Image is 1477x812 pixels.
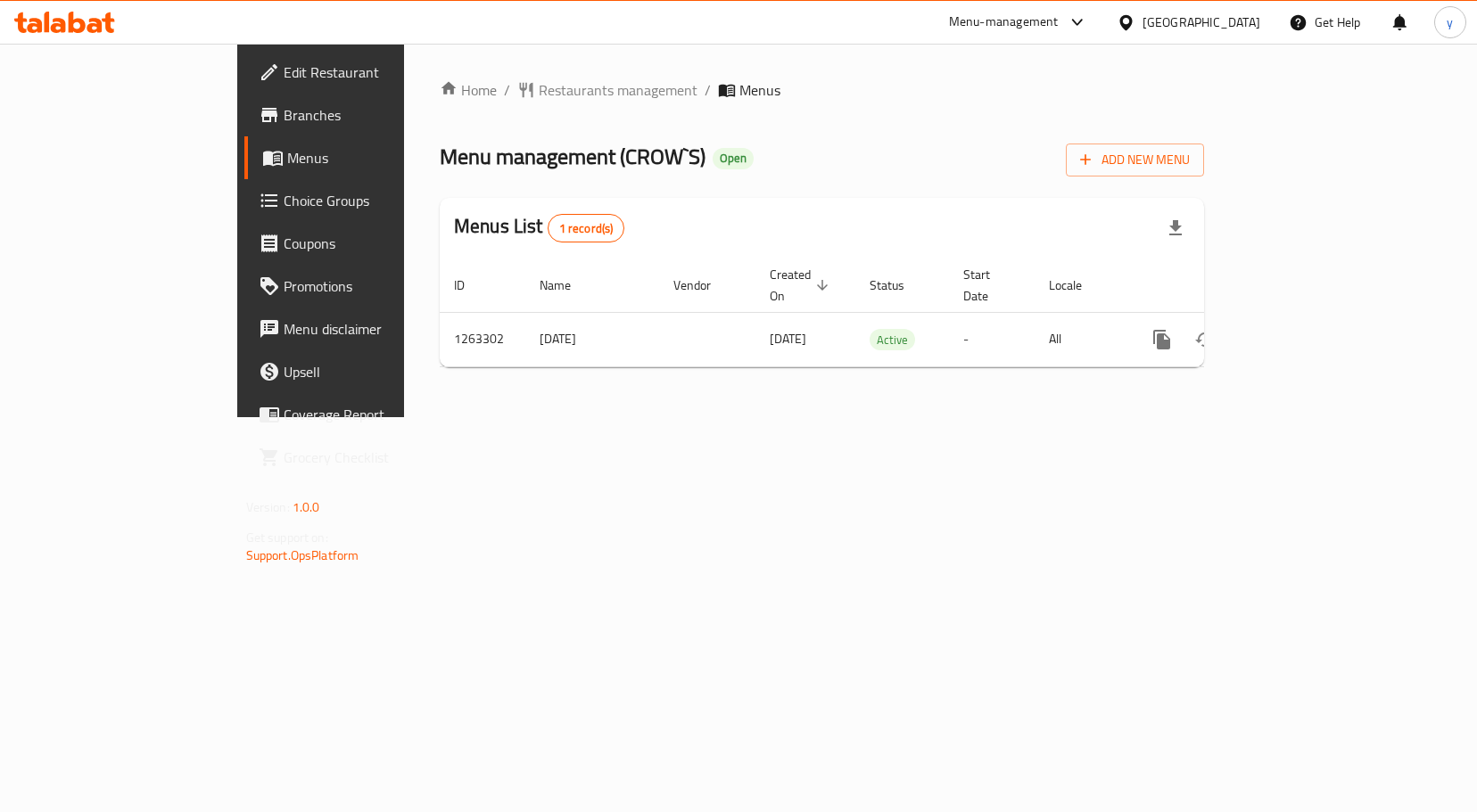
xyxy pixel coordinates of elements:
span: 1 record(s) [549,220,624,237]
span: Choice Groups [284,190,470,211]
span: Menu disclaimer [284,318,470,340]
span: Upsell [284,361,470,382]
span: Active [870,330,915,350]
a: Restaurants management [517,79,697,101]
span: Promotions [284,275,470,297]
span: [DATE] [770,327,806,350]
a: Menu disclaimer [244,308,484,350]
span: Restaurants management [539,79,697,101]
span: Menu management ( CROW`S ) [440,136,705,176]
span: Add New Menu [1080,149,1190,171]
span: Menus [287,147,470,168]
span: 1.0.0 [293,496,320,519]
li: / [705,79,711,101]
span: y [1447,12,1453,32]
span: Get support on: [246,526,328,549]
h2: Menus List [454,213,624,242]
td: All [1035,312,1126,366]
a: Branches [244,94,484,136]
button: Add New Menu [1066,144,1204,176]
span: Version: [246,496,290,519]
span: Grocery Checklist [284,447,470,468]
span: Locale [1049,275,1105,296]
span: Menus [739,79,780,101]
span: Vendor [673,275,734,296]
nav: breadcrumb [440,79,1204,101]
span: Created On [770,264,834,307]
a: Grocery Checklist [244,436,484,479]
span: Coverage Report [284,404,470,425]
span: ID [454,275,488,296]
div: Active [870,329,915,350]
div: Total records count [548,214,625,242]
li: / [504,79,510,101]
a: Menus [244,136,484,179]
span: Start Date [963,264,1013,307]
div: Open [713,148,754,169]
td: - [949,312,1035,366]
a: Coverage Report [244,393,484,436]
a: Choice Groups [244,179,484,222]
table: enhanced table [440,258,1326,367]
a: Promotions [244,265,484,308]
th: Actions [1126,258,1326,313]
a: Edit Restaurant [244,51,484,94]
span: Branches [284,104,470,126]
a: Upsell [244,350,484,393]
a: Support.OpsPlatform [246,544,359,567]
span: Coupons [284,233,470,254]
span: Name [540,275,594,296]
span: Edit Restaurant [284,62,470,83]
div: Export file [1154,207,1197,250]
div: [GEOGRAPHIC_DATA] [1143,12,1260,32]
button: Change Status [1184,318,1226,361]
span: Open [713,151,754,166]
div: Menu-management [949,12,1059,33]
a: Coupons [244,222,484,265]
span: Status [870,275,928,296]
button: more [1141,318,1184,361]
td: [DATE] [525,312,659,366]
